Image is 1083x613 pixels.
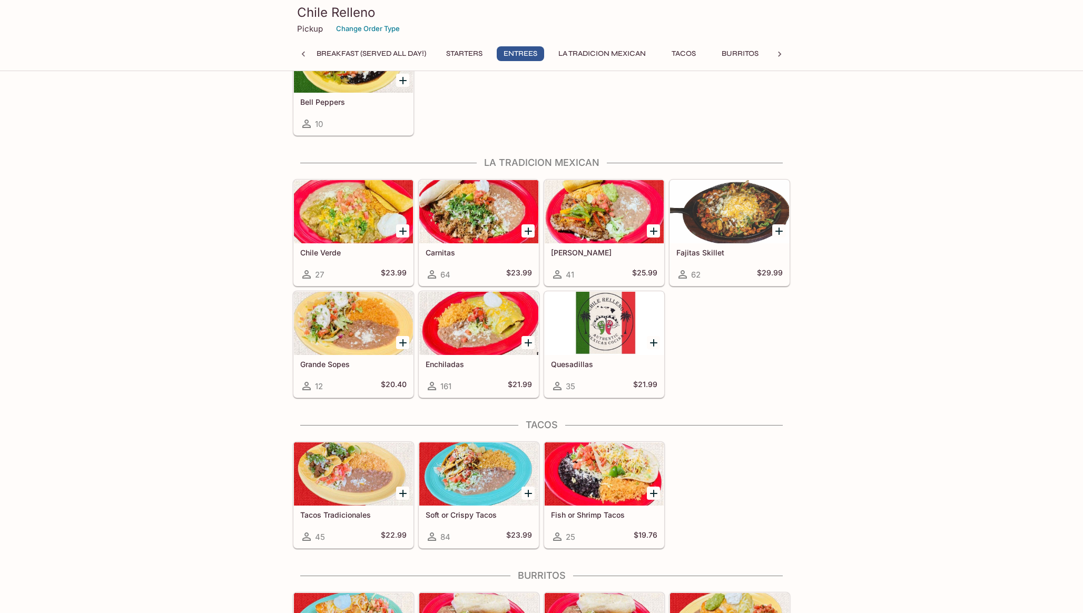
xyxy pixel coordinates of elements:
button: Add Bell Peppers [396,74,409,87]
span: 84 [440,532,450,542]
a: Fish or Shrimp Tacos25$19.76 [544,442,664,548]
div: Carnitas [419,180,538,243]
span: 41 [566,270,574,280]
button: Tacos [660,46,707,61]
a: Fajitas Skillet62$29.99 [670,180,790,286]
div: Soft or Crispy Tacos [419,442,538,506]
a: Bell Peppers10 [293,29,413,135]
div: Quesadillas [545,292,664,355]
button: Breakfast (Served ALL DAY!) [311,46,432,61]
h5: [PERSON_NAME] [551,248,657,257]
span: 64 [440,270,450,280]
h5: Enchiladas [426,360,532,369]
h5: $21.99 [508,380,532,392]
h5: Tacos Tradicionales [300,510,407,519]
button: Add Enchiladas [521,336,535,349]
button: Add Soft or Crispy Tacos [521,487,535,500]
h4: Tacos [293,419,790,431]
h5: $23.99 [506,530,532,543]
h5: Fajitas Skillet [676,248,783,257]
div: Fish or Shrimp Tacos [545,442,664,506]
h5: Grande Sopes [300,360,407,369]
span: 10 [315,119,323,129]
p: Pickup [297,24,323,34]
button: Entrees [497,46,544,61]
h5: Bell Peppers [300,97,407,106]
span: 12 [315,381,323,391]
div: Carne Asada [545,180,664,243]
h5: Quesadillas [551,360,657,369]
h3: Chile Relleno [297,4,786,21]
div: Tacos Tradicionales [294,442,413,506]
button: Add Grande Sopes [396,336,409,349]
div: Bell Peppers [294,29,413,93]
a: Chile Verde27$23.99 [293,180,413,286]
div: Grande Sopes [294,292,413,355]
div: Fajitas Skillet [670,180,789,243]
h5: Chile Verde [300,248,407,257]
span: 35 [566,381,575,391]
button: Add Quesadillas [647,336,660,349]
h5: $23.99 [506,268,532,281]
h5: $25.99 [632,268,657,281]
div: Chile Verde [294,180,413,243]
a: Quesadillas35$21.99 [544,291,664,398]
a: Grande Sopes12$20.40 [293,291,413,398]
button: Add Fish or Shrimp Tacos [647,487,660,500]
h5: $20.40 [381,380,407,392]
button: Add Carnitas [521,224,535,238]
button: Add Chile Verde [396,224,409,238]
h5: Fish or Shrimp Tacos [551,510,657,519]
h4: Burritos [293,570,790,581]
h5: $22.99 [381,530,407,543]
a: [PERSON_NAME]41$25.99 [544,180,664,286]
a: Tacos Tradicionales45$22.99 [293,442,413,548]
button: Add Carne Asada [647,224,660,238]
div: Enchiladas [419,292,538,355]
h5: $21.99 [633,380,657,392]
span: 161 [440,381,451,391]
span: 27 [315,270,324,280]
span: 62 [691,270,701,280]
button: Add Tacos Tradicionales [396,487,409,500]
h5: $29.99 [757,268,783,281]
a: Soft or Crispy Tacos84$23.99 [419,442,539,548]
button: Burritos [716,46,764,61]
button: Add Fajitas Skillet [772,224,785,238]
button: Starters [440,46,488,61]
h5: Carnitas [426,248,532,257]
button: Change Order Type [331,21,405,37]
h5: $23.99 [381,268,407,281]
span: 45 [315,532,325,542]
span: 25 [566,532,575,542]
a: Carnitas64$23.99 [419,180,539,286]
h5: $19.76 [634,530,657,543]
h5: Soft or Crispy Tacos [426,510,532,519]
h4: La Tradicion Mexican [293,157,790,169]
a: Enchiladas161$21.99 [419,291,539,398]
button: La Tradicion Mexican [553,46,652,61]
